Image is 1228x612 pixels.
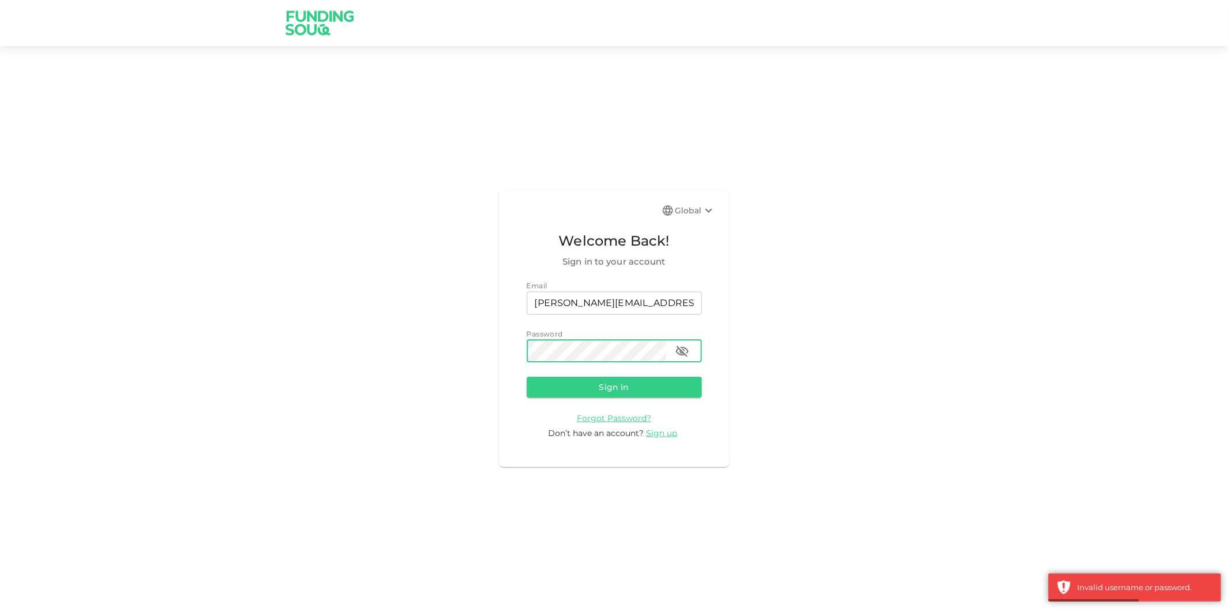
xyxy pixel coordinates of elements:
span: Welcome Back! [527,230,702,252]
button: Sign in [527,377,702,397]
span: Don’t have an account? [549,428,644,438]
span: Sign up [647,428,678,438]
a: Forgot Password? [577,412,651,423]
span: Password [527,330,563,338]
div: Global [675,204,716,217]
div: Invalid username or password. [1077,582,1212,594]
input: password [527,340,666,363]
input: email [527,292,702,315]
span: Email [527,281,548,290]
span: Sign in to your account [527,255,702,269]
